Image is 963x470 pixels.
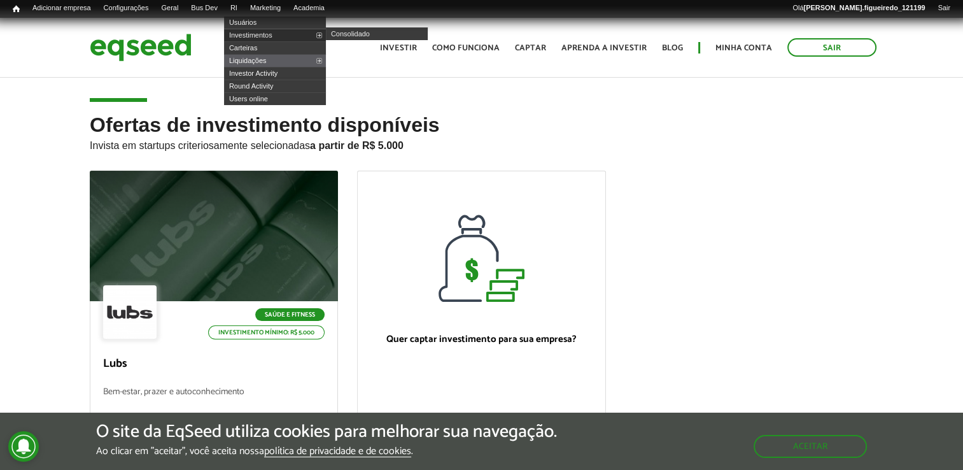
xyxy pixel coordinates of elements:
[370,334,592,345] p: Quer captar investimento para sua empresa?
[255,308,325,321] p: Saúde e Fitness
[264,446,411,457] a: política de privacidade e de cookies
[103,357,325,371] p: Lubs
[244,3,287,13] a: Marketing
[96,422,557,442] h5: O site da EqSeed utiliza cookies para melhorar sua navegação.
[224,3,244,13] a: RI
[786,3,931,13] a: Olá[PERSON_NAME].figueiredo_121199
[754,435,867,458] button: Aceitar
[662,44,683,52] a: Blog
[224,16,326,29] a: Usuários
[90,31,192,64] img: EqSeed
[96,445,557,457] p: Ao clicar em "aceitar", você aceita nossa .
[380,44,417,52] a: Investir
[103,387,325,415] p: Bem-estar, prazer e autoconhecimento
[931,3,957,13] a: Sair
[310,140,404,151] strong: a partir de R$ 5.000
[90,136,873,152] p: Invista em startups criteriosamente selecionadas
[90,114,873,171] h2: Ofertas de investimento disponíveis
[803,4,925,11] strong: [PERSON_NAME].figueiredo_121199
[26,3,97,13] a: Adicionar empresa
[287,3,331,13] a: Academia
[97,3,155,13] a: Configurações
[561,44,647,52] a: Aprenda a investir
[208,325,325,339] p: Investimento mínimo: R$ 5.000
[155,3,185,13] a: Geral
[6,3,26,15] a: Início
[13,4,20,13] span: Início
[715,44,772,52] a: Minha conta
[432,44,500,52] a: Como funciona
[185,3,224,13] a: Bus Dev
[515,44,546,52] a: Captar
[787,38,876,57] a: Sair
